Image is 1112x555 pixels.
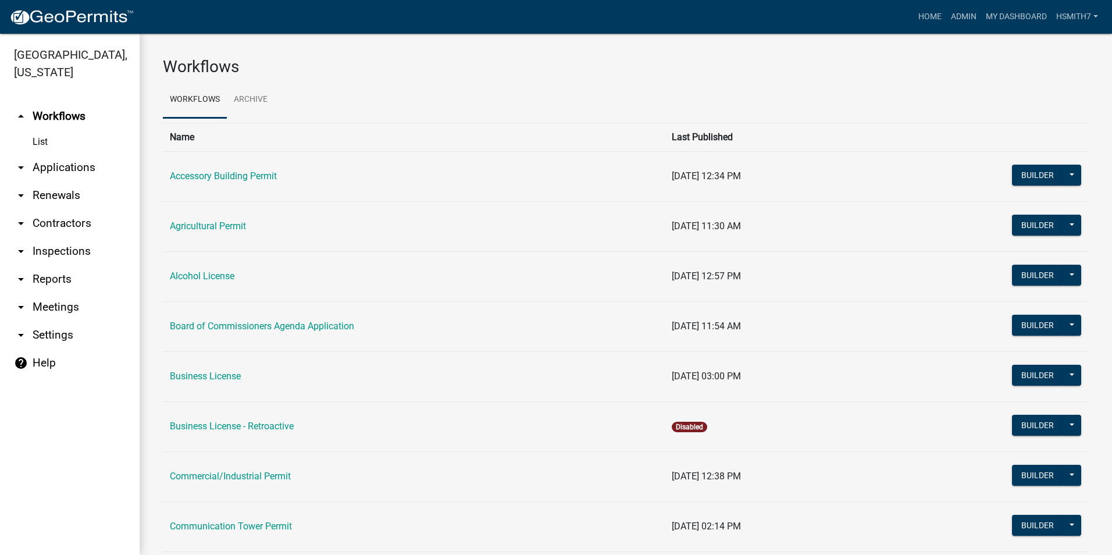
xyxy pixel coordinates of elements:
[14,300,28,314] i: arrow_drop_down
[170,220,246,232] a: Agricultural Permit
[1012,415,1063,436] button: Builder
[1052,6,1103,28] a: hsmith7
[672,422,707,432] span: Disabled
[14,356,28,370] i: help
[163,81,227,119] a: Workflows
[14,161,28,175] i: arrow_drop_down
[14,109,28,123] i: arrow_drop_up
[914,6,946,28] a: Home
[672,371,741,382] span: [DATE] 03:00 PM
[14,272,28,286] i: arrow_drop_down
[1012,465,1063,486] button: Builder
[1012,165,1063,186] button: Builder
[672,471,741,482] span: [DATE] 12:38 PM
[170,471,291,482] a: Commercial/Industrial Permit
[1012,515,1063,536] button: Builder
[981,6,1052,28] a: My Dashboard
[946,6,981,28] a: Admin
[665,123,875,151] th: Last Published
[170,170,277,182] a: Accessory Building Permit
[672,521,741,532] span: [DATE] 02:14 PM
[227,81,275,119] a: Archive
[14,216,28,230] i: arrow_drop_down
[14,244,28,258] i: arrow_drop_down
[672,170,741,182] span: [DATE] 12:34 PM
[672,271,741,282] span: [DATE] 12:57 PM
[163,57,1089,77] h3: Workflows
[1012,265,1063,286] button: Builder
[14,328,28,342] i: arrow_drop_down
[170,421,294,432] a: Business License - Retroactive
[163,123,665,151] th: Name
[672,220,741,232] span: [DATE] 11:30 AM
[170,371,241,382] a: Business License
[170,321,354,332] a: Board of Commissioners Agenda Application
[170,271,234,282] a: Alcohol License
[672,321,741,332] span: [DATE] 11:54 AM
[1012,215,1063,236] button: Builder
[1012,365,1063,386] button: Builder
[14,188,28,202] i: arrow_drop_down
[1012,315,1063,336] button: Builder
[170,521,292,532] a: Communication Tower Permit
